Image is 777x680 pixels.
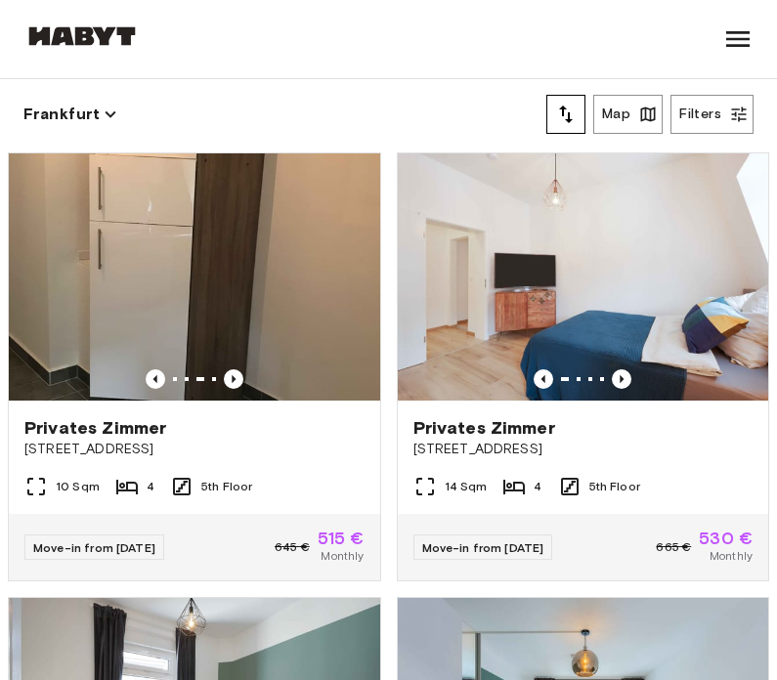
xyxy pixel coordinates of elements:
button: Frankfurt [23,101,117,128]
a: Previous imagePrevious imagePrivates Zimmer[STREET_ADDRESS]10 Sqm45th FloorMove-in from [DATE]645... [8,152,381,581]
img: Marketing picture of unit DE-04-029-005-03HF [9,153,380,401]
span: 665 € [656,538,691,556]
span: [STREET_ADDRESS] [24,440,365,459]
button: Map [593,95,663,134]
span: Privates Zimmer [413,416,555,440]
span: Monthly [710,547,753,565]
img: Marketing picture of unit DE-04-029-002-04HF [398,153,769,401]
span: 515 € [318,530,365,547]
span: 530 € [699,530,753,547]
span: 14 Sqm [445,478,488,495]
button: Filters [670,95,754,134]
span: 5th Floor [201,478,252,495]
span: Privates Zimmer [24,416,166,440]
button: tune [546,95,585,134]
a: Marketing picture of unit DE-04-029-002-04HFPrevious imagePrevious imagePrivates Zimmer[STREET_AD... [397,152,770,581]
img: Habyt [23,26,141,46]
span: 10 Sqm [56,478,100,495]
span: Monthly [321,547,364,565]
button: Previous image [612,369,631,389]
span: 5th Floor [589,478,640,495]
span: [STREET_ADDRESS] [413,440,754,459]
button: Previous image [146,369,165,389]
span: 645 € [275,538,310,556]
span: Move-in from [DATE] [422,540,544,555]
span: Move-in from [DATE] [33,540,155,555]
span: 4 [147,478,154,495]
button: Previous image [534,369,553,389]
span: 4 [534,478,541,495]
button: Previous image [224,369,243,389]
